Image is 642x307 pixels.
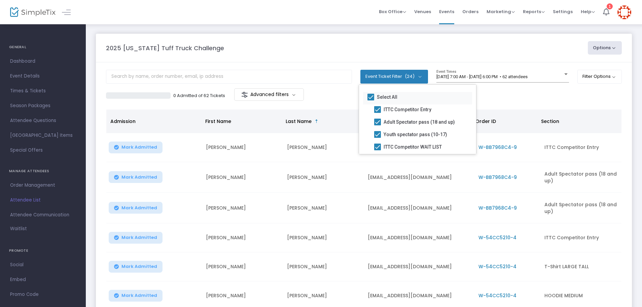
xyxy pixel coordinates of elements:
span: W-54CC5210-4 [478,234,516,241]
button: Mark Admitted [109,142,163,153]
td: [PERSON_NAME] [283,133,364,162]
span: Times & Tickets [10,87,76,95]
span: Event Details [10,72,76,81]
span: Social [10,260,76,269]
td: [PERSON_NAME] [202,223,283,252]
span: Adult Spectator pass (18 and up) [384,118,455,126]
h4: PROMOTE [9,244,77,257]
button: Event Ticket Filter(24) [360,70,428,83]
span: Marketing [487,8,515,15]
span: [DATE] 7:00 AM - [DATE] 6:00 PM • 62 attendees [436,74,528,79]
span: Mark Admitted [121,145,157,150]
span: [GEOGRAPHIC_DATA] Items [10,131,76,140]
td: [PERSON_NAME] [283,252,364,281]
button: Mark Admitted [109,171,163,183]
button: Options [588,41,622,55]
td: ITTC Competitor Entry [540,223,621,252]
button: Mark Admitted [109,232,163,244]
m-panel-title: 2025 [US_STATE] Tuff Truck Challenge [106,43,224,53]
div: 1 [607,3,613,9]
span: Mark Admitted [121,293,157,298]
input: Search by name, order number, email, ip address [106,70,352,84]
span: Admission [110,118,136,125]
span: Dashboard [10,57,76,66]
span: Attendee Communication [10,211,76,219]
button: Mark Admitted [109,202,163,214]
td: [EMAIL_ADDRESS][DOMAIN_NAME] [364,223,474,252]
span: Youth spectator pass (10-17) [384,130,447,139]
span: Select All [377,93,397,101]
span: Sortable [314,119,319,124]
span: ITTC Competitor WAIT LIST [384,143,442,151]
span: Season Packages [10,101,76,110]
m-button: Advanced filters [234,88,304,101]
span: First Name [205,118,231,125]
span: Mark Admitted [121,175,157,180]
td: [EMAIL_ADDRESS][DOMAIN_NAME] [364,252,474,281]
span: Help [581,8,595,15]
span: Waitlist [10,225,27,232]
span: W-BB7968C4-9 [478,144,517,151]
td: T-Shirt LARGE TALL [540,252,621,281]
td: [PERSON_NAME] [202,162,283,193]
span: W-54CC5210-4 [478,292,516,299]
span: W-BB7968C4-9 [478,174,517,181]
td: Adult Spectator pass (18 and up) [540,193,621,223]
span: Reports [523,8,545,15]
td: [EMAIL_ADDRESS][DOMAIN_NAME] [364,162,474,193]
span: Mark Admitted [121,235,157,240]
td: ITTC Competitor Entry [540,133,621,162]
span: Special Offers [10,146,76,155]
td: [PERSON_NAME] [283,193,364,223]
span: Section [541,118,559,125]
span: Box Office [379,8,406,15]
span: Attendee List [10,196,76,205]
span: Orders [462,3,478,20]
span: W-54CC5210-4 [478,263,516,270]
td: [PERSON_NAME] [202,252,283,281]
button: Filter Options [577,70,622,83]
button: Mark Admitted [109,290,163,302]
button: Mark Admitted [109,261,163,273]
td: [PERSON_NAME] [202,133,283,162]
span: ITTC Competitor Entry [384,105,431,114]
h4: MANAGE ATTENDEES [9,164,77,178]
td: [PERSON_NAME] [283,223,364,252]
span: Mark Admitted [121,205,157,211]
span: Order ID [475,118,496,125]
span: (24) [405,74,415,79]
span: Promo Code [10,290,76,299]
span: Settings [553,3,573,20]
span: Events [439,3,454,20]
h4: GENERAL [9,40,77,54]
td: [PERSON_NAME] [202,193,283,223]
td: [EMAIL_ADDRESS][DOMAIN_NAME] [364,193,474,223]
span: W-BB7968C4-9 [478,205,517,211]
span: Mark Admitted [121,264,157,269]
span: Venues [414,3,431,20]
img: filter [241,91,248,98]
td: [PERSON_NAME] [283,162,364,193]
p: 0 Admitted of 62 Tickets [173,92,225,99]
span: Last Name [286,118,312,125]
td: Adult Spectator pass (18 and up) [540,162,621,193]
span: Order Management [10,181,76,190]
span: Embed [10,275,76,284]
span: Attendee Questions [10,116,76,125]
